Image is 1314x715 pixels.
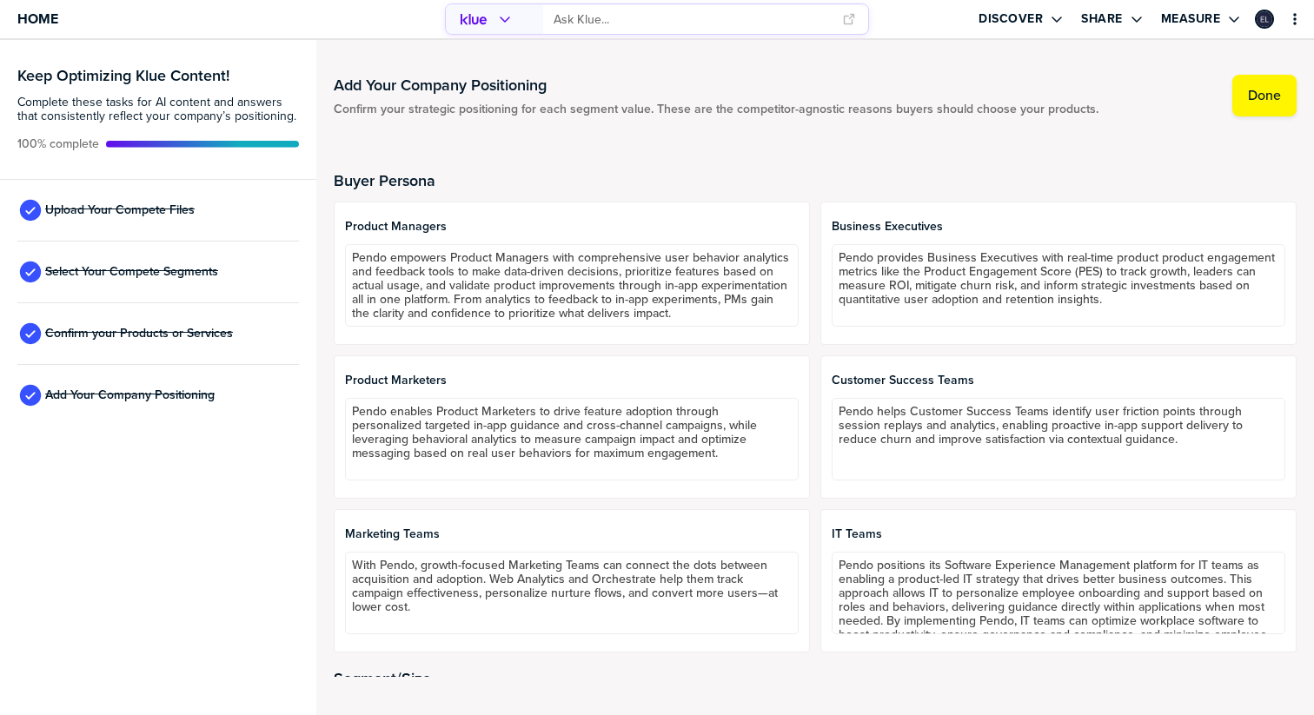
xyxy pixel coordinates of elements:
[334,172,1297,189] h2: Buyer Persona
[345,527,799,541] span: Marketing Teams
[1081,11,1123,27] label: Share
[45,265,218,279] span: Select Your Compete Segments
[345,244,799,327] textarea: Pendo empowers Product Managers with comprehensive user behavior analytics and feedback tools to ...
[17,11,58,26] span: Home
[334,75,1098,96] h1: Add Your Company Positioning
[17,68,299,83] h3: Keep Optimizing Klue Content!
[334,670,1297,687] h2: Segment/Size
[979,11,1043,27] label: Discover
[832,374,1285,387] span: Customer Success Teams
[1255,10,1274,29] div: Ethan Lapinski
[832,398,1285,480] textarea: Pendo helps Customer Success Teams identify user friction points through session replays and anal...
[554,5,832,34] input: Ask Klue...
[1253,8,1276,30] a: Edit Profile
[1248,87,1281,104] label: Done
[334,103,1098,116] span: Confirm your strategic positioning for each segment value. These are the competitor-agnostic reas...
[45,203,195,217] span: Upload Your Compete Files
[345,220,799,234] span: Product Managers
[345,552,799,634] textarea: With Pendo, growth-focused Marketing Teams can connect the dots between acquisition and adoption....
[832,552,1285,634] textarea: Pendo positions its Software Experience Management platform for IT teams as enabling a product-le...
[1257,11,1272,27] img: 2564ccd93351bdf1cc5d857781760854-sml.png
[345,398,799,480] textarea: Pendo enables Product Marketers to drive feature adoption through personalized targeted in-app gu...
[345,374,799,387] span: Product Marketers
[1161,11,1221,27] label: Measure
[1232,75,1297,116] button: Done
[832,220,1285,234] span: Business Executives
[832,527,1285,541] span: IT Teams
[832,244,1285,327] textarea: Pendo provides Business Executives with real-time product product engagement metrics like the Pro...
[17,137,99,151] span: Active
[45,327,233,341] span: Confirm your Products or Services
[45,388,215,402] span: Add Your Company Positioning
[17,96,299,123] span: Complete these tasks for AI content and answers that consistently reflect your company’s position...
